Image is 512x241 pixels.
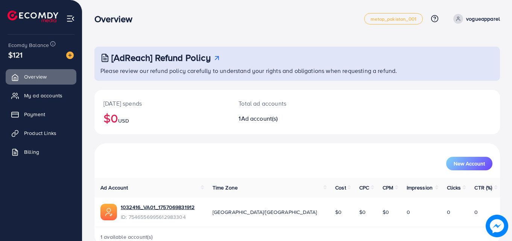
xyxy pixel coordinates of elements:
h2: 1 [239,115,322,122]
a: vogueapparel [450,14,500,24]
p: Please review our refund policy carefully to understand your rights and obligations when requesti... [100,66,495,75]
button: New Account [446,157,492,170]
p: vogueapparel [466,14,500,23]
a: Billing [6,144,76,159]
span: Billing [24,148,39,156]
span: Payment [24,111,45,118]
span: New Account [454,161,485,166]
span: Ecomdy Balance [8,41,49,49]
p: [DATE] spends [103,99,220,108]
span: Time Zone [213,184,238,191]
h2: $0 [103,111,220,125]
span: Impression [407,184,433,191]
a: Payment [6,107,76,122]
span: Product Links [24,129,56,137]
span: 0 [407,208,410,216]
img: logo [8,11,58,22]
a: 1032416_VA01_1757069831912 [121,203,194,211]
span: metap_pakistan_001 [371,17,416,21]
span: Ad account(s) [241,114,278,123]
a: Overview [6,69,76,84]
span: $0 [383,208,389,216]
span: Overview [24,73,47,80]
h3: Overview [94,14,138,24]
h3: [AdReach] Refund Policy [111,52,211,63]
span: 0 [474,208,478,216]
a: My ad accounts [6,88,76,103]
span: CTR (%) [474,184,492,191]
span: USD [118,117,129,124]
span: CPC [359,184,369,191]
span: ID: 7546556995612983304 [121,213,194,221]
img: image [66,52,74,59]
a: metap_pakistan_001 [364,13,423,24]
img: ic-ads-acc.e4c84228.svg [100,204,117,220]
p: Total ad accounts [239,99,322,108]
img: image [486,215,508,237]
img: menu [66,14,75,23]
span: CPM [383,184,393,191]
span: [GEOGRAPHIC_DATA]/[GEOGRAPHIC_DATA] [213,208,317,216]
span: 1 available account(s) [100,233,153,241]
span: Ad Account [100,184,128,191]
a: Product Links [6,126,76,141]
span: Cost [335,184,346,191]
span: 0 [447,208,450,216]
span: $121 [8,49,23,60]
span: $0 [359,208,366,216]
span: $0 [335,208,342,216]
span: My ad accounts [24,92,62,99]
span: Clicks [447,184,461,191]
